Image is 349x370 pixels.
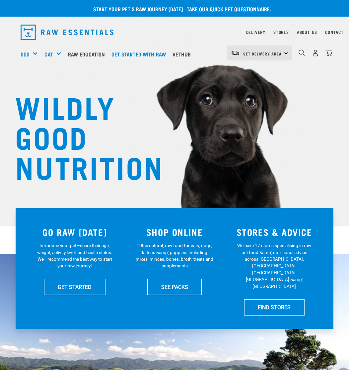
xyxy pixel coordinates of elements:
[66,41,110,67] a: Raw Education
[147,279,202,295] a: SEE PACKS
[129,227,221,237] h3: SHOP ONLINE
[29,227,121,237] h3: GO RAW [DATE]
[15,22,334,43] nav: dropdown navigation
[21,50,30,58] a: Dog
[243,52,282,55] span: Set Delivery Area
[235,242,313,290] p: We have 17 stores specialising in raw pet food &amp; nutritional advice across [GEOGRAPHIC_DATA],...
[187,7,271,10] a: take our quick pet questionnaire.
[21,25,113,40] img: Raw Essentials Logo
[228,227,320,237] h3: STORES & ADVICE
[312,49,319,56] img: user.png
[297,31,317,33] a: About Us
[273,31,289,33] a: Stores
[244,299,305,316] a: FIND STORES
[44,279,105,295] a: GET STARTED
[110,41,171,67] a: Get started with Raw
[136,242,214,269] p: 100% natural, raw food for cats, dogs, kittens &amp; puppies. Including mixes, minces, bones, bro...
[44,50,53,58] a: Cat
[231,50,240,56] img: van-moving.png
[36,242,114,269] p: Introduce your pet—share their age, weight, activity level, and health status. We'll recommend th...
[299,49,305,56] img: home-icon-1@2x.png
[325,31,344,33] a: Contact
[246,31,265,33] a: Delivery
[15,91,148,181] h1: WILDLY GOOD NUTRITION
[325,49,332,56] img: home-icon@2x.png
[171,41,196,67] a: Vethub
